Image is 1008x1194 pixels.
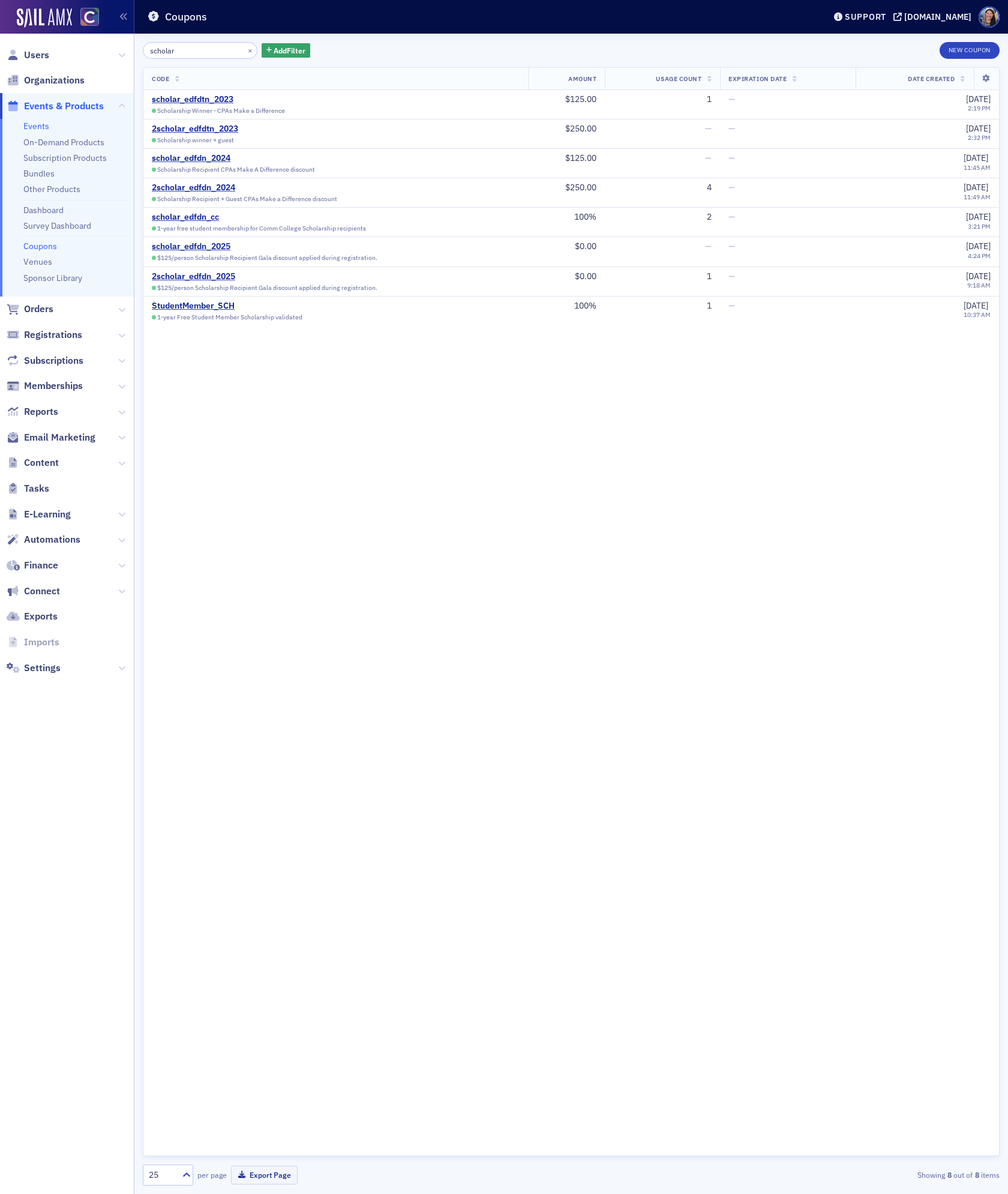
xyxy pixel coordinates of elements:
img: SailAMX [17,8,72,28]
span: [DATE] [964,300,988,311]
span: $125.00 [565,152,596,163]
span: [DATE] [966,123,991,134]
span: Users [24,49,49,62]
span: — [728,211,735,222]
span: [DATE] [966,271,991,282]
span: Organizations [24,74,85,87]
a: Venues [23,256,52,267]
time: 11:49 AM [964,193,991,201]
div: Support [845,11,886,22]
a: Reports [7,405,58,418]
a: Content [7,456,59,469]
strong: 8 [945,1169,953,1180]
span: [DATE] [966,211,991,222]
span: — [728,94,735,104]
span: [DATE] [966,94,991,104]
div: 4 [613,182,712,193]
span: [DATE] [966,241,991,252]
input: Search… [143,42,257,59]
h1: Coupons [165,10,207,24]
span: 1-year Free Student Member Scholarship validated [157,313,302,321]
span: Registrations [24,328,82,342]
a: Subscriptions [7,354,83,367]
span: Memberships [24,379,83,393]
a: Dashboard [23,205,64,216]
span: — [728,182,735,193]
a: Finance [7,559,58,572]
span: $250.00 [565,182,596,193]
img: SailAMX [80,8,99,26]
a: Other Products [23,184,80,194]
span: Expiration Date [728,74,787,83]
time: 10:37 AM [964,310,991,319]
span: $0.00 [575,241,596,252]
div: scholar_edfdtn_2023 [152,94,285,105]
a: StudentMember_SCH [152,301,302,312]
a: Tasks [7,482,49,495]
a: Orders [7,303,53,316]
span: Email Marketing [24,431,95,444]
span: $125/person Scholarship Recipient Gala discount applied during registration. [157,284,377,292]
button: [DOMAIN_NAME] [893,13,976,21]
a: Bundles [23,168,55,179]
div: scholar_edfdn_2025 [152,241,377,252]
div: 1 [613,271,712,282]
a: 2scholar_edfdn_2024 [152,182,337,193]
span: [DATE] [964,152,988,163]
time: 3:21 PM [968,222,991,231]
a: Registrations [7,328,82,342]
a: 2scholar_edfdn_2025 [152,271,377,282]
a: New Coupon [940,44,1000,55]
span: Reports [24,405,58,418]
a: 2scholar_edfdtn_2023 [152,124,266,134]
div: scholar_edfdn_2024 [152,153,315,164]
span: $0.00 [575,271,596,282]
div: [DOMAIN_NAME] [904,11,971,22]
span: — [728,123,735,134]
time: 2:19 PM [968,104,991,112]
span: $125.00 [565,94,596,104]
span: $125/person Scholarship Recipient Gala discount applied during registration. [157,254,377,262]
span: Usage Count [656,74,701,83]
a: On-Demand Products [23,137,104,148]
span: — [728,300,735,311]
span: Date Created [908,74,955,83]
a: Organizations [7,74,85,87]
a: Users [7,49,49,62]
div: 1 [613,301,712,312]
span: Imports [24,636,59,649]
span: Amount [568,74,596,83]
span: — [728,241,735,252]
a: Exports [7,610,58,623]
span: Finance [24,559,58,572]
a: E-Learning [7,508,71,521]
span: Connect [24,585,60,598]
span: — [728,152,735,163]
span: Exports [24,610,58,623]
span: Content [24,456,59,469]
span: Events & Products [24,100,104,113]
span: [DATE] [964,182,988,193]
span: Tasks [24,482,49,495]
a: Events [23,121,49,131]
a: Subscription Products [23,152,107,163]
a: Survey Dashboard [23,220,91,231]
span: 100% [574,211,596,222]
button: AddFilter [262,43,311,58]
a: scholar_edfdn_cc [152,212,366,223]
span: 1-year free student membership for Comm College Scholarship recipients [157,225,366,232]
div: Showing out of items [722,1169,1000,1180]
a: Settings [7,662,61,675]
span: — [705,123,712,134]
button: Export Page [231,1166,298,1184]
a: Automations [7,533,80,546]
a: Memberships [7,379,83,393]
time: 4:24 PM [968,252,991,260]
span: Subscriptions [24,354,83,367]
span: — [728,271,735,282]
span: Scholarship Recipient + Guest CPAs Make a Difference discount [157,195,337,203]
